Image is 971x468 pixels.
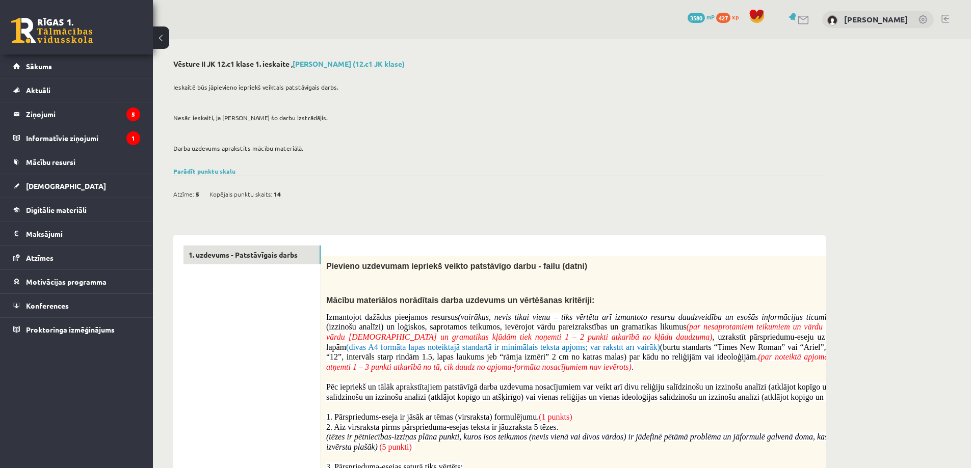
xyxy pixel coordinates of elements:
span: . [632,363,634,371]
span: 5 [196,186,199,202]
span: Pievieno uzdevumam iepriekš veikto patstāvīgo darbu - failu (datni) [326,262,587,270]
a: Konferences [13,294,140,317]
a: Proktoringa izmēģinājums [13,318,140,341]
legend: Informatīvie ziņojumi [26,126,140,150]
a: Informatīvie ziņojumi1 [13,126,140,150]
span: Kopējais punktu skaits: [209,186,272,202]
i: 1 [126,131,140,145]
a: 3580 mP [688,13,715,21]
span: 1. Pārspriedums-eseja ir jāsāk ar tēmas (virsraksta) formulējumu. [326,412,539,421]
a: Motivācijas programma [13,270,140,293]
span: Atzīmes [26,253,54,262]
a: 427 xp [716,13,744,21]
a: Maksājumi [13,222,140,245]
legend: Maksājumi [26,222,140,245]
span: (d [346,343,353,351]
span: [DEMOGRAPHIC_DATA] [26,181,106,190]
a: Sākums [13,54,140,78]
span: Konferences [26,301,69,310]
a: Mācību resursi [13,150,140,174]
i: 5 [126,107,140,121]
span: (par nesaprotamiem teikumiem un vārdu savienojumiem, par rupjām vārdu [DEMOGRAPHIC_DATA] un grama... [326,322,917,341]
span: Atzīme: [173,186,194,202]
span: (1 punkts) [539,412,572,421]
span: 427 [716,13,730,23]
img: Kristaps Dāvis Gailītis [827,15,837,25]
span: Aktuāli [26,86,50,95]
a: Digitālie materiāli [13,198,140,222]
a: [PERSON_NAME] (12.c1 JK klase) [293,59,405,68]
span: (5 punkti) [379,443,412,451]
a: 1. uzdevums - Patstāvīgais darbs [183,245,321,264]
span: Mācību materiālos norādītais darba uzdevums un vērtēšanas kritēriji: [326,296,594,305]
a: [DEMOGRAPHIC_DATA] [13,174,140,198]
span: , uzrakstīt pārspriedumu-eseju uz vismaz divām A4 formāta lapām [326,333,917,351]
span: mP [706,13,715,21]
span: xp [732,13,739,21]
span: Izmantojot dažādus pieejamos resursus , veikt nelielu pētījumu (izzinošu analīzi) un loģiskos, sa... [326,313,917,332]
a: Rīgas 1. Tālmācības vidusskola [11,18,93,43]
p: Ieskaitē būs jāpievieno iepriekš veiktais patstāvīgais darbs. [173,82,821,92]
span: Motivācijas programma [26,277,107,286]
a: Atzīmes [13,246,140,269]
span: Digitālie materiāli [26,205,87,214]
span: Mācību resursi [26,157,75,167]
span: ivas A4 formāta lapas noteiktajā standartā ir minimālais teksta apjoms; var rakstīt arī vairāk) [353,343,660,351]
span: Sākums [26,62,52,71]
a: Ziņojumi5 [13,102,140,126]
i: (vairākus, nevis tikai vienu – tiks vērtēta arī izmantoto resursu daudzveidība un esošās informāc... [458,313,838,321]
span: Pēc iepriekš un tālāk aprakstītajiem patstāvīgā darba uzdevuma nosacījumiem var veikt arī divu re... [326,382,917,401]
p: Nesāc ieskaiti, ja [PERSON_NAME] šo darbu izstrādājis. [173,113,821,122]
a: Parādīt punktu skalu [173,167,235,175]
span: 3580 [688,13,705,23]
legend: Ziņojumi [26,102,140,126]
a: [PERSON_NAME] [844,14,908,24]
span: (tēzes ir pētniecības-izziņas plāna punkti, kuros īsos teikumos (nevis vienā vai divos vārdos) ir... [326,432,909,451]
p: Darba uzdevums aprakstīts mācību materiālā. [173,144,821,153]
span: (par noteiktā apjoma-formāta neievērošanu tiek atņemti 1 – 3 punkti atkarībā no tā, cik daudz no ... [326,352,917,371]
a: Aktuāli [13,78,140,102]
h2: Vēsture II JK 12.c1 klase 1. ieskaite , [173,60,826,68]
span: 14 [274,186,281,202]
span: Proktoringa izmēģinājums [26,325,115,334]
span: 2. Aiz virsraksta pirms pārsprieduma-esejas teksta ir jāuzraksta 5 tēzes. [326,423,558,431]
